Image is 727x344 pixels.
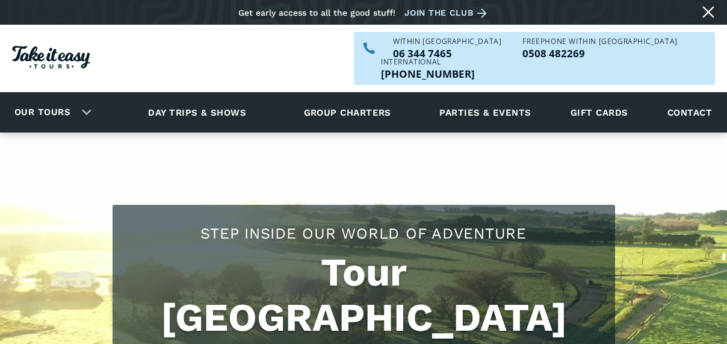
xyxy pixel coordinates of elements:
[12,46,90,69] img: Take it easy Tours logo
[404,5,491,20] a: Join the club
[522,48,677,58] a: Call us freephone within NZ on 0508482269
[133,96,261,129] a: Day trips & shows
[393,38,501,45] div: WITHIN [GEOGRAPHIC_DATA]
[393,48,501,58] p: 06 344 7465
[12,40,90,78] a: Homepage
[522,48,677,58] p: 0508 482269
[289,96,406,129] a: Group charters
[5,98,79,127] a: Our tours
[381,69,475,79] a: Call us outside of NZ on +6463447465
[565,96,634,129] a: Gift cards
[699,2,718,22] a: Close message
[381,69,475,79] p: [PHONE_NUMBER]
[125,223,603,244] h2: Step Inside Our World Of Adventure
[433,96,537,129] a: Parties & events
[238,8,395,17] div: Get early access to all the good stuff!
[661,96,718,129] a: Contact
[381,58,475,66] div: International
[393,48,501,58] a: Call us within NZ on 063447465
[522,38,677,45] div: Freephone WITHIN [GEOGRAPHIC_DATA]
